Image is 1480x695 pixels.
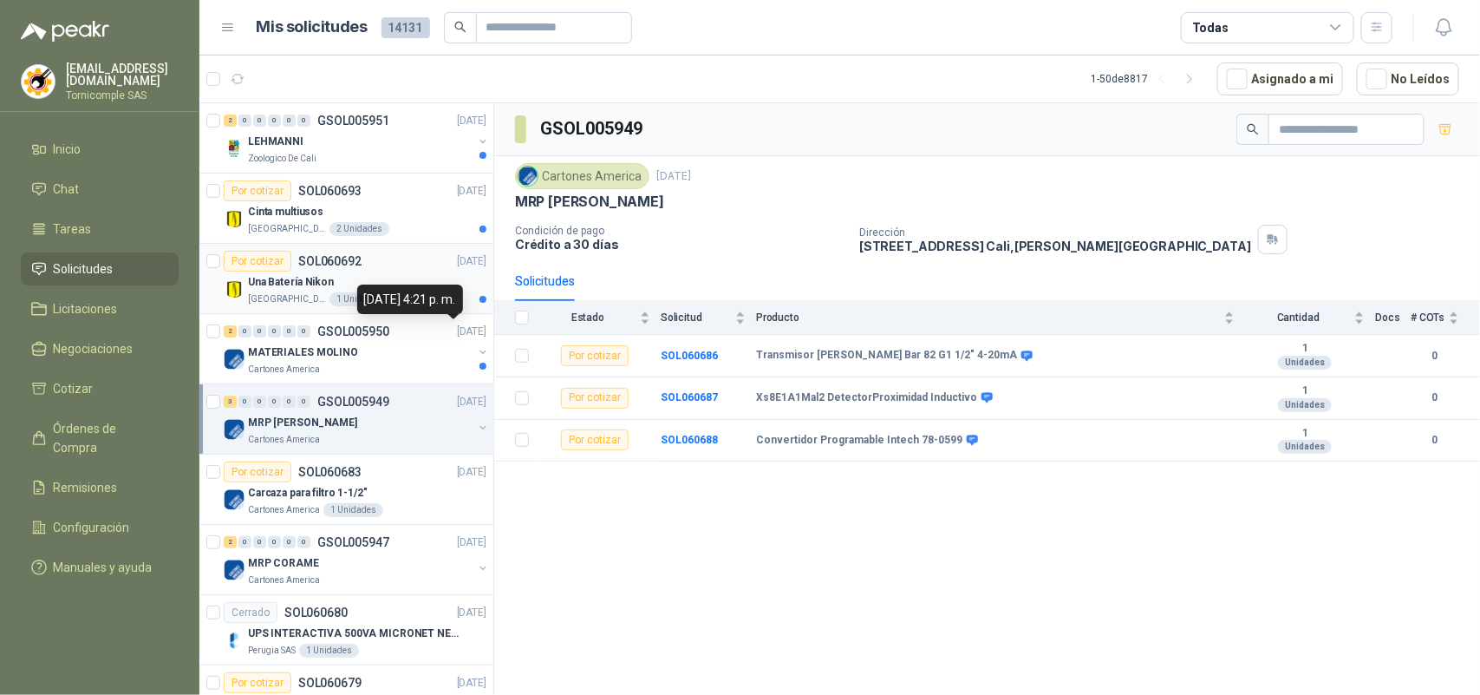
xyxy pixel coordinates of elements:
span: Solicitud [661,311,732,324]
p: [DATE] [457,183,486,200]
th: Estado [539,301,661,335]
span: # COTs [1411,311,1445,324]
span: Producto [756,311,1221,324]
p: MRP CORAME [248,555,319,572]
a: Configuración [21,511,179,544]
span: Chat [54,180,80,199]
th: Cantidad [1245,301,1375,335]
p: [DATE] [457,324,486,340]
p: [GEOGRAPHIC_DATA] [248,292,326,306]
a: SOL060686 [661,350,718,362]
p: [DATE] [457,534,486,551]
div: 0 [268,325,281,338]
a: Por cotizarSOL060683[DATE] Company LogoCarcaza para filtro 1-1/2"Cartones America1 Unidades [199,455,493,525]
p: Cinta multiusos [248,204,323,220]
a: Manuales y ayuda [21,551,179,584]
p: [DATE] [457,394,486,410]
span: Cotizar [54,379,94,398]
span: Tareas [54,220,92,239]
span: Solicitudes [54,259,114,279]
p: [EMAIL_ADDRESS][DOMAIN_NAME] [66,62,179,87]
p: Dirección [859,226,1251,239]
a: Chat [21,173,179,206]
img: Company Logo [224,349,244,370]
span: search [454,21,466,33]
div: Unidades [1278,356,1332,370]
span: Estado [539,311,636,324]
p: [DATE] [457,113,486,129]
div: 2 [224,325,237,338]
p: SOL060683 [298,466,362,478]
img: Company Logo [224,560,244,580]
div: 0 [238,396,251,408]
p: UPS INTERACTIVA 500VA MICRONET NEGRA MARCA: POWEST NICOMAR [248,626,464,642]
b: Transmisor [PERSON_NAME] Bar 82 G1 1/2" 4-20mA [756,349,1017,363]
span: Licitaciones [54,299,118,318]
p: GSOL005947 [317,536,389,548]
th: Producto [756,301,1245,335]
img: Company Logo [224,138,244,159]
b: 0 [1411,348,1459,364]
p: Perugia SAS [248,644,296,658]
span: Inicio [54,140,81,159]
p: [DATE] [656,168,691,185]
div: 0 [297,115,310,127]
a: Órdenes de Compra [21,412,179,464]
img: Company Logo [224,419,244,440]
p: MRP [PERSON_NAME] [248,415,357,431]
div: Por cotizar [561,429,629,450]
div: 0 [238,536,251,548]
th: Docs [1375,301,1411,335]
div: Cartones America [515,163,649,189]
p: SOL060693 [298,185,362,197]
a: Inicio [21,133,179,166]
div: 1 Unidades [299,644,359,658]
p: Una Batería Nikon [248,274,334,291]
div: 0 [283,325,296,338]
div: Por cotizar [224,180,291,201]
img: Company Logo [224,279,244,299]
span: Cantidad [1245,311,1351,324]
p: Cartones America [248,433,320,447]
div: Por cotizar [224,672,291,693]
div: 1 Unidades [323,503,383,517]
div: 0 [238,115,251,127]
div: 0 [268,396,281,408]
h1: Mis solicitudes [257,15,368,40]
div: 2 [224,115,237,127]
p: Carcaza para filtro 1-1/2" [248,485,368,502]
span: Configuración [54,518,130,537]
p: [DATE] [457,464,486,481]
a: SOL060687 [661,391,718,403]
p: Zoologico De Cali [248,152,316,166]
a: Tareas [21,213,179,246]
a: Licitaciones [21,292,179,325]
a: Solicitudes [21,252,179,285]
div: 0 [268,536,281,548]
a: SOL060688 [661,434,718,446]
p: GSOL005950 [317,325,389,338]
div: [DATE] 4:21 p. m. [357,285,463,314]
a: 2 0 0 0 0 0 GSOL005947[DATE] Company LogoMRP CORAMECartones America [224,532,490,587]
p: Crédito a 30 días [515,237,845,252]
div: Cerrado [224,602,277,623]
div: 1 - 50 de 8817 [1091,65,1203,93]
b: Xs8E1A1Mal2 DetectorProximidad Inductivo [756,391,977,405]
p: Condición de pago [515,225,845,237]
p: [DATE] [457,605,486,621]
div: 3 [224,396,237,408]
span: search [1247,123,1259,135]
a: Por cotizarSOL060692[DATE] Company LogoUna Batería Nikon[GEOGRAPHIC_DATA]1 Unidades [199,244,493,314]
th: Solicitud [661,301,756,335]
p: [DATE] [457,253,486,270]
a: Cotizar [21,372,179,405]
img: Logo peakr [21,21,109,42]
div: 0 [297,536,310,548]
button: No Leídos [1357,62,1459,95]
a: Por cotizarSOL060693[DATE] Company LogoCinta multiusos[GEOGRAPHIC_DATA]2 Unidades [199,174,493,244]
div: 0 [268,115,281,127]
div: 0 [238,325,251,338]
div: Por cotizar [224,462,291,482]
